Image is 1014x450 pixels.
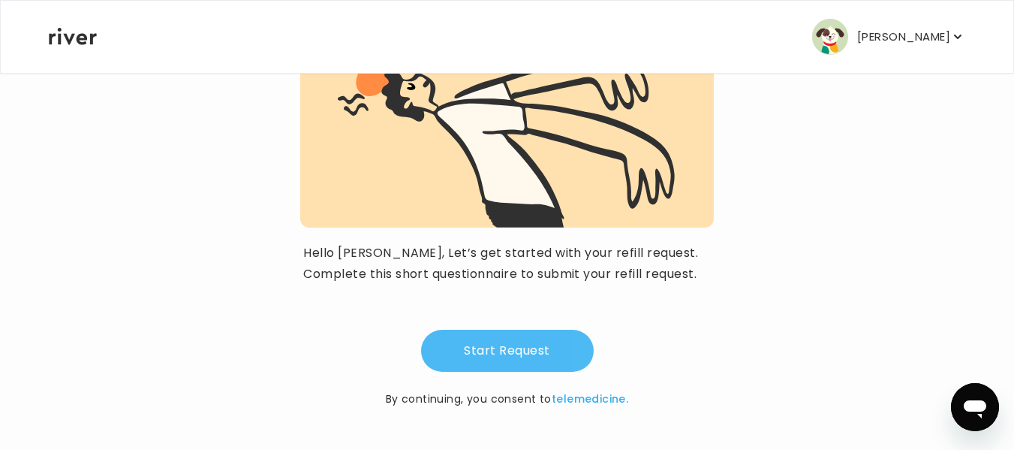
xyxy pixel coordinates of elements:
[386,390,629,408] p: By continuing, you consent to
[812,19,965,55] button: user avatar[PERSON_NAME]
[303,243,710,285] p: Hello [PERSON_NAME], Let’s get started with your refill request. Complete this short questionnair...
[812,19,848,55] img: user avatar
[421,330,594,372] button: Start Request
[338,55,677,228] img: visit complete graphic
[951,383,999,431] iframe: Button to launch messaging window
[857,26,950,47] p: [PERSON_NAME]
[552,391,628,406] a: telemedicine.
